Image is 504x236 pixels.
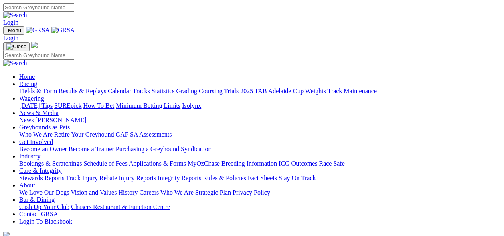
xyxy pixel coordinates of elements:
a: Greyhounds as Pets [19,124,70,131]
button: Toggle navigation [3,26,24,35]
a: Trials [224,88,239,94]
a: Fields & Form [19,88,57,94]
a: Isolynx [182,102,201,109]
a: Who We Are [19,131,53,138]
a: Tracks [133,88,150,94]
a: [DATE] Tips [19,102,53,109]
div: Greyhounds as Pets [19,131,501,138]
a: SUREpick [54,102,81,109]
img: Search [3,12,27,19]
a: [PERSON_NAME] [35,117,86,123]
a: Login [3,19,18,26]
a: Fact Sheets [248,174,277,181]
a: Chasers Restaurant & Function Centre [71,203,170,210]
a: History [118,189,138,196]
a: Schedule of Fees [83,160,127,167]
a: Track Maintenance [328,88,377,94]
a: Applications & Forms [129,160,186,167]
a: Track Injury Rebate [66,174,117,181]
a: Syndication [181,146,211,152]
img: GRSA [51,27,75,34]
img: GRSA [26,27,50,34]
img: Search [3,60,27,67]
button: Toggle navigation [3,42,30,51]
img: Close [6,43,26,50]
a: GAP SA Assessments [116,131,172,138]
div: About [19,189,501,196]
a: Stewards Reports [19,174,64,181]
input: Search [3,51,74,60]
a: Cash Up Your Club [19,203,69,210]
a: ICG Outcomes [279,160,317,167]
a: About [19,182,35,189]
a: Become an Owner [19,146,67,152]
span: Menu [8,27,21,33]
img: logo-grsa-white.png [31,42,38,48]
a: 2025 TAB Adelaide Cup [240,88,304,94]
div: Wagering [19,102,501,109]
div: Care & Integrity [19,174,501,182]
a: Wagering [19,95,44,102]
div: Industry [19,160,501,167]
a: MyOzChase [188,160,220,167]
a: How To Bet [83,102,115,109]
div: Get Involved [19,146,501,153]
a: Privacy Policy [233,189,270,196]
a: Vision and Values [71,189,117,196]
a: Care & Integrity [19,167,62,174]
a: Get Involved [19,138,53,145]
div: News & Media [19,117,501,124]
a: Coursing [199,88,223,94]
div: Bar & Dining [19,203,501,211]
a: Careers [139,189,159,196]
a: News [19,117,34,123]
a: Weights [305,88,326,94]
a: Strategic Plan [195,189,231,196]
a: We Love Our Dogs [19,189,69,196]
a: Who We Are [160,189,194,196]
a: Statistics [152,88,175,94]
a: Industry [19,153,40,160]
a: Integrity Reports [158,174,201,181]
a: Minimum Betting Limits [116,102,180,109]
a: Purchasing a Greyhound [116,146,179,152]
a: Bookings & Scratchings [19,160,82,167]
a: News & Media [19,109,59,116]
a: Results & Replays [59,88,106,94]
a: Login [3,35,18,41]
a: Race Safe [319,160,344,167]
a: Login To Blackbook [19,218,72,225]
a: Home [19,73,35,80]
a: Stay On Track [279,174,316,181]
a: Racing [19,80,37,87]
a: Bar & Dining [19,196,55,203]
input: Search [3,3,74,12]
a: Injury Reports [119,174,156,181]
a: Calendar [108,88,131,94]
a: Rules & Policies [203,174,246,181]
a: Become a Trainer [69,146,114,152]
a: Breeding Information [221,160,277,167]
div: Racing [19,88,501,95]
a: Grading [176,88,197,94]
a: Retire Your Greyhound [54,131,114,138]
a: Contact GRSA [19,211,58,218]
